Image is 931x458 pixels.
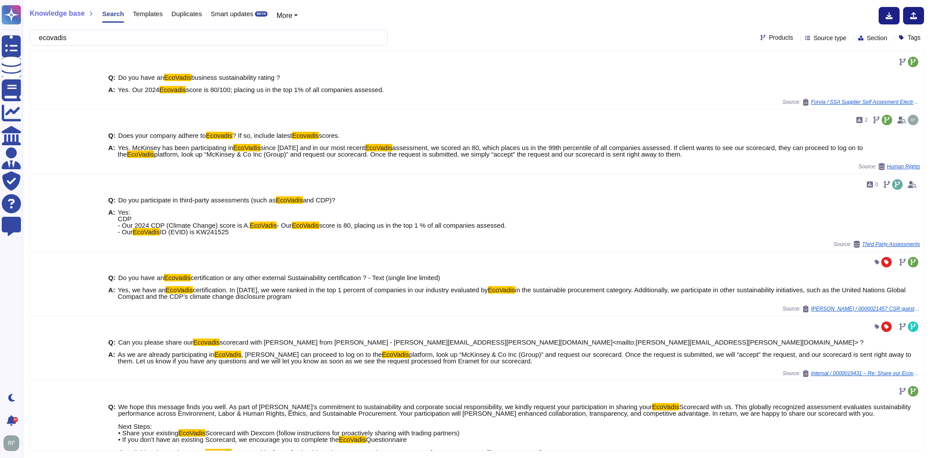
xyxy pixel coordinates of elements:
img: user [908,115,918,125]
span: More [276,12,292,19]
span: Templates [133,10,162,17]
span: score is 80, placing us in the top 1 % of all companies assessed. - Our [118,222,506,236]
button: More [276,10,298,21]
span: Section [867,35,887,41]
span: certification. In [DATE], we were ranked in the top 1 percent of companies in our industry evalua... [193,286,488,294]
mark: EcoVadis [165,286,192,294]
span: Source: [834,241,920,248]
b: Q: [108,197,116,203]
b: A: [108,209,115,235]
mark: Ecovadis [292,132,319,139]
span: platform, look up “McKinsey & Co Inc (Group)” and request our scorecard. Once the request is subm... [154,150,682,158]
b: A: [108,86,115,93]
mark: EcoVadis [133,228,160,236]
b: Q: [108,74,116,81]
span: Source: [859,163,920,170]
span: and CDP)? [303,196,335,204]
mark: EcoVadis [276,196,303,204]
b: Q: [108,403,116,456]
span: Knowledge base [30,10,85,17]
span: Source: [783,99,920,106]
span: platform, look up “McKinsey & Co Inc (Group)” and request our scorecard. Once the request is subm... [118,351,911,365]
span: Source: [783,370,920,377]
span: Scorecard with us. This globally recognized assessment evaluates sustainability performance acros... [118,403,911,437]
mark: EcoVadis [233,144,260,151]
span: Internal / 0000019431 – Re: Share our Ecovadis scorecard [811,371,920,376]
span: since [DATE] and in our most recent [261,144,365,151]
mark: EcoVadis [488,286,515,294]
mark: EcoVadis [365,144,392,151]
span: Yes, we have an [118,286,166,294]
span: Search [102,10,124,17]
span: We hope this message finds you well. As part of [PERSON_NAME]’s commitment to sustainability and ... [118,403,652,410]
span: Source: [783,305,920,312]
span: business sustainability rating ? [191,74,280,81]
b: A: [108,144,115,157]
button: user [2,434,25,453]
mark: Ecovadis [206,132,233,139]
img: user [3,435,19,451]
mark: EcoVadis [652,403,679,410]
span: in the sustainable procurement category. Additionally, we participate in other sustainability ini... [118,286,906,300]
b: Q: [108,339,116,345]
span: Duplicates [172,10,202,17]
mark: EcoVadis [214,351,241,358]
div: 9+ [13,417,18,422]
span: Do you participate in third-party assessments (such as [118,196,276,204]
span: Smart updates [211,10,254,17]
mark: EcoVadis [164,74,191,81]
span: Tags [907,34,921,41]
span: Scorecard with Dexcom (follow instructions for proactively sharing with trading partners) • If yo... [118,429,460,443]
mark: Ecovadis [159,86,186,93]
span: certification or any other external Sustainability certification ? - Text (single line limited) [191,274,440,281]
mark: Ecovadis [164,274,191,281]
span: Forvia / SSA Supplier Self Assesment Electronics Portofolio tender 20250307 [811,99,920,105]
span: 2 [865,117,868,123]
span: , [PERSON_NAME] can proceed to log on to the [241,351,382,358]
mark: EcoVadis [179,429,206,437]
span: scores. [319,132,340,139]
span: Yes. McKinsey has been participating in [118,144,234,151]
span: Human Rights [887,164,920,169]
mark: Ecovadis [193,338,220,346]
span: assessment, we scored an 80, which places us in the 99th percentile of all companies assessed. If... [118,144,863,158]
span: ? If so, include latest [233,132,292,139]
span: [PERSON_NAME] / 0000021457 CSR questions for [PERSON_NAME] bidding [811,306,920,311]
span: Yes: CDP - Our 2024 CDP (Climate Change) score is A. [118,208,250,229]
mark: EcoVadis [339,436,366,443]
mark: EcoVadis [382,351,409,358]
span: 0 [875,182,878,187]
b: Q: [108,132,116,139]
mark: EcoVadis [292,222,319,229]
span: ID (EVID) is KW241525 [160,228,229,236]
span: Third Party Assessments [862,242,920,247]
b: A: [108,351,115,364]
span: Products [769,34,793,41]
mark: EcoVadis [127,150,154,158]
mark: EcoVadis [250,222,277,229]
span: Scorecard by [DATE]. Should you have any questions, contact us at [EMAIL_ADDRESS][DOMAIN_NAME]. [232,449,543,456]
span: - Our [277,222,292,229]
b: A: [108,287,115,300]
b: Q: [108,274,116,281]
mark: EcoVadis [205,449,232,456]
input: Search a question or template... [34,30,378,45]
span: Yes. Our 2024 [118,86,159,93]
span: Do you have an [118,74,164,81]
span: Do you have an [118,274,164,281]
span: Can you please share our [118,338,193,346]
span: Source type [814,35,846,41]
span: scorecard with [PERSON_NAME] from [PERSON_NAME] - [PERSON_NAME][EMAIL_ADDRESS][PERSON_NAME][DOMAI... [220,338,863,346]
span: As we are already participating in [118,351,214,358]
span: score is 80/100; placing us in the top 1% of all companies assessed. [186,86,384,93]
div: BETA [255,11,268,17]
span: Does your company adhere to [118,132,206,139]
